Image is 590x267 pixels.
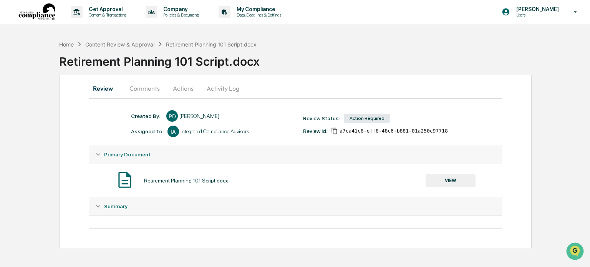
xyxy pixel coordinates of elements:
[20,35,127,43] input: Clear
[201,79,245,98] button: Activity Log
[83,12,130,18] p: Content & Transactions
[15,111,48,119] span: Data Lookup
[104,151,151,158] span: Primary Document
[85,41,154,48] div: Content Review & Approval
[89,216,501,228] div: Summary
[59,48,590,68] div: Retirement Planning 101 Script.docx
[166,79,201,98] button: Actions
[26,66,97,73] div: We're available if you need us!
[181,128,249,134] div: Integrated Compliance Advisors
[144,177,228,184] div: Retirement Planning 101 Script.docx
[8,98,14,104] div: 🖐️
[5,108,51,122] a: 🔎Data Lookup
[344,114,390,123] div: Action Required
[89,145,501,164] div: Primary Document
[104,203,128,209] span: Summary
[166,110,178,122] div: PD
[26,59,126,66] div: Start new chat
[131,113,162,119] div: Created By: ‎ ‎
[426,174,476,187] button: VIEW
[303,115,340,121] div: Review Status:
[123,79,166,98] button: Comments
[131,61,140,70] button: Start new chat
[510,12,563,18] p: Users
[89,79,123,98] button: Review
[76,130,93,136] span: Pylon
[15,97,50,104] span: Preclearance
[157,12,203,18] p: Policies & Documents
[166,41,257,48] div: Retirement Planning 101 Script.docx
[510,6,563,12] p: [PERSON_NAME]
[331,128,338,134] span: Copy Id
[54,130,93,136] a: Powered byPylon
[63,97,95,104] span: Attestations
[157,6,203,12] p: Company
[8,112,14,118] div: 🔎
[179,113,219,119] div: [PERSON_NAME]
[5,94,53,108] a: 🖐️Preclearance
[56,98,62,104] div: 🗄️
[131,128,164,134] div: Assigned To:
[230,12,285,18] p: Data, Deadlines & Settings
[89,197,501,216] div: Summary
[8,59,22,73] img: 1746055101610-c473b297-6a78-478c-a979-82029cc54cd1
[115,170,134,189] img: Document Icon
[89,164,501,197] div: Primary Document
[303,128,327,134] div: Review Id:
[565,242,586,262] iframe: Open customer support
[18,3,55,21] img: logo
[53,94,98,108] a: 🗄️Attestations
[83,6,130,12] p: Get Approval
[59,41,74,48] div: Home
[8,16,140,28] p: How can we help?
[340,128,448,134] span: a7ca41c8-eff8-48c6-b881-01a250c97718
[230,6,285,12] p: My Compliance
[89,79,502,98] div: secondary tabs example
[167,126,179,137] div: IA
